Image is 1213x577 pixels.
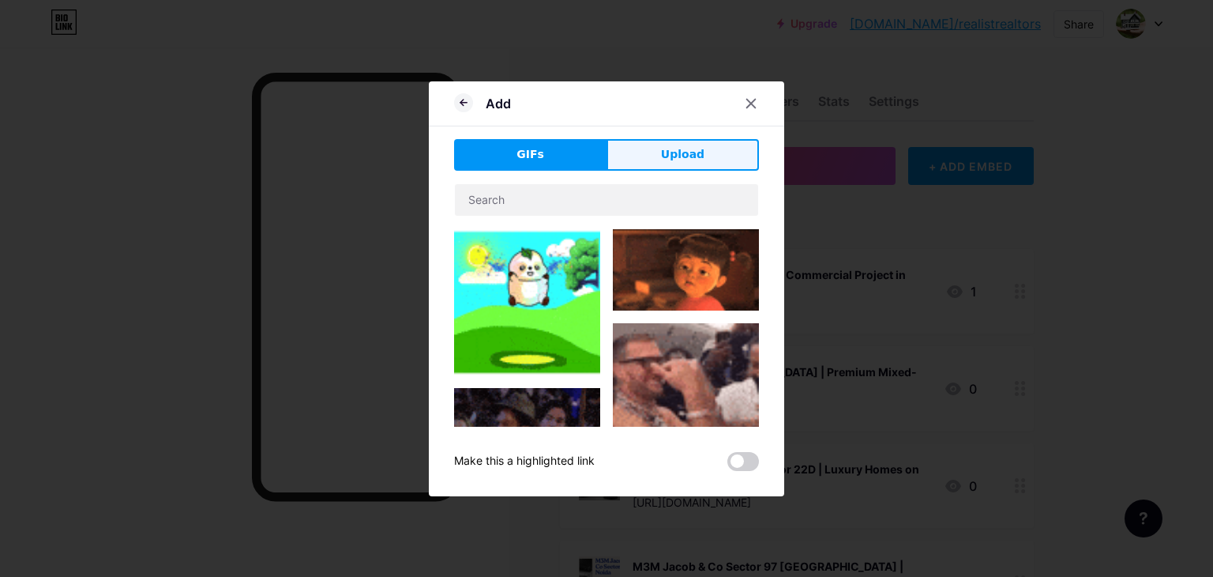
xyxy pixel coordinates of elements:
[486,94,511,113] div: Add
[516,146,544,163] span: GIFs
[454,229,600,375] img: Gihpy
[613,323,759,532] img: Gihpy
[454,139,606,171] button: GIFs
[661,146,704,163] span: Upload
[454,452,595,471] div: Make this a highlighted link
[606,139,759,171] button: Upload
[454,388,600,470] img: Gihpy
[455,184,758,216] input: Search
[613,229,759,311] img: Gihpy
